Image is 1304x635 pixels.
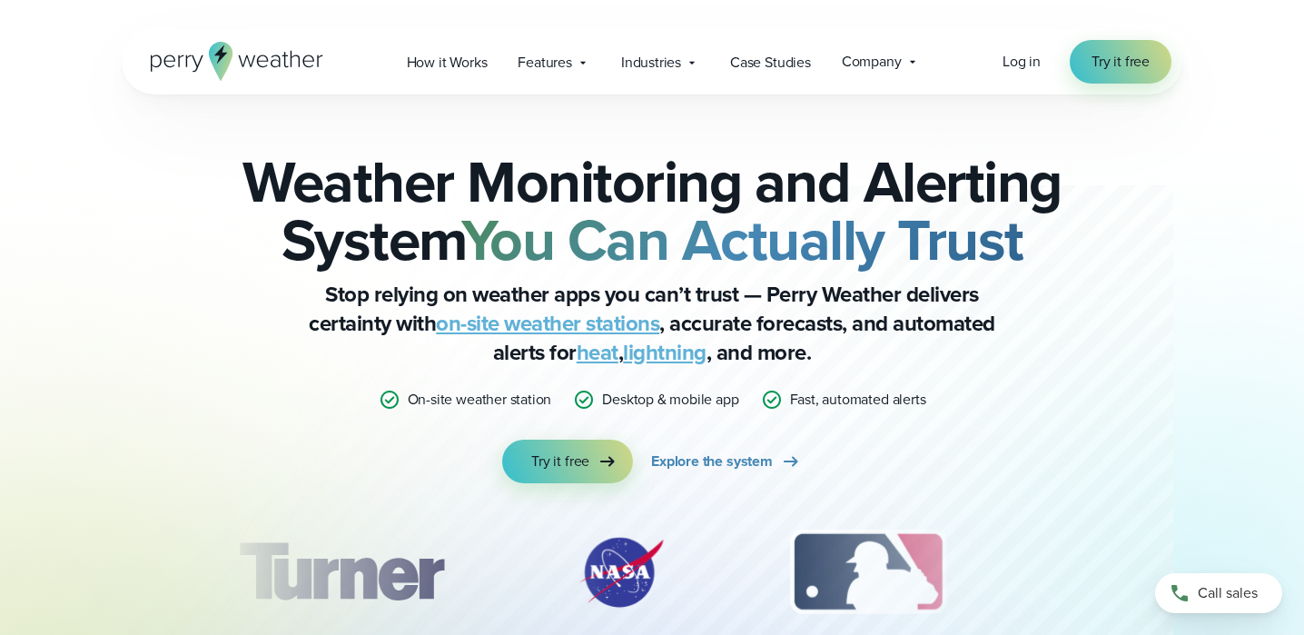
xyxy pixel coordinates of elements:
[558,527,685,618] div: 2 of 12
[531,451,589,472] span: Try it free
[391,44,503,81] a: How it Works
[212,527,470,618] img: Turner-Construction_1.svg
[502,440,633,483] a: Try it free
[212,527,1092,627] div: slideshow
[1198,582,1258,604] span: Call sales
[212,153,1092,269] h2: Weather Monitoring and Alerting System
[1003,51,1041,73] a: Log in
[790,389,926,411] p: Fast, automated alerts
[730,52,811,74] span: Case Studies
[1052,527,1197,618] img: PGA.svg
[461,197,1023,283] strong: You Can Actually Trust
[715,44,826,81] a: Case Studies
[212,527,470,618] div: 1 of 12
[623,336,706,369] a: lightning
[651,440,802,483] a: Explore the system
[1052,527,1197,618] div: 4 of 12
[1003,51,1041,72] span: Log in
[772,527,963,618] img: MLB.svg
[1092,51,1150,73] span: Try it free
[436,307,659,340] a: on-site weather stations
[602,389,738,411] p: Desktop & mobile app
[1155,573,1282,613] a: Call sales
[1070,40,1171,84] a: Try it free
[289,280,1015,367] p: Stop relying on weather apps you can’t trust — Perry Weather delivers certainty with , accurate f...
[842,51,902,73] span: Company
[621,52,681,74] span: Industries
[577,336,618,369] a: heat
[407,52,488,74] span: How it Works
[651,451,773,472] span: Explore the system
[518,52,572,74] span: Features
[558,527,685,618] img: NASA.svg
[408,389,552,411] p: On-site weather station
[772,527,963,618] div: 3 of 12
